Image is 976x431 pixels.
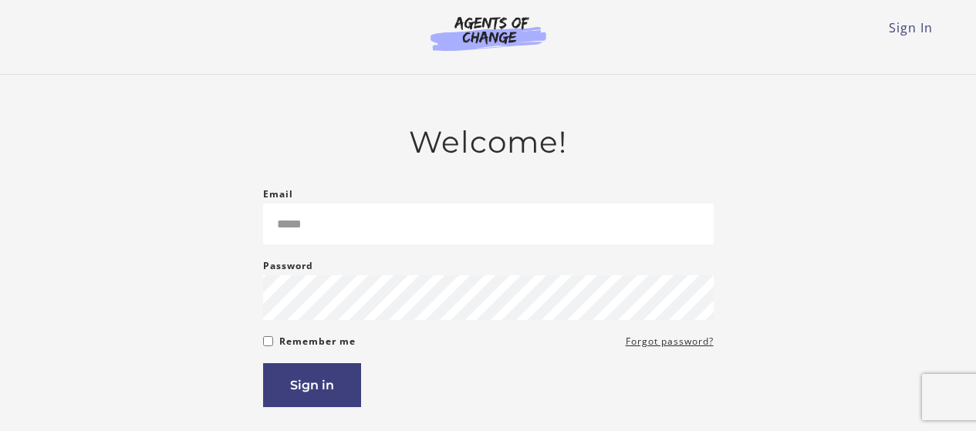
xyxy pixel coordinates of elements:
[626,332,714,351] a: Forgot password?
[263,257,313,275] label: Password
[279,332,356,351] label: Remember me
[263,185,293,204] label: Email
[263,363,361,407] button: Sign in
[414,15,562,51] img: Agents of Change Logo
[889,19,933,36] a: Sign In
[263,124,714,160] h2: Welcome!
